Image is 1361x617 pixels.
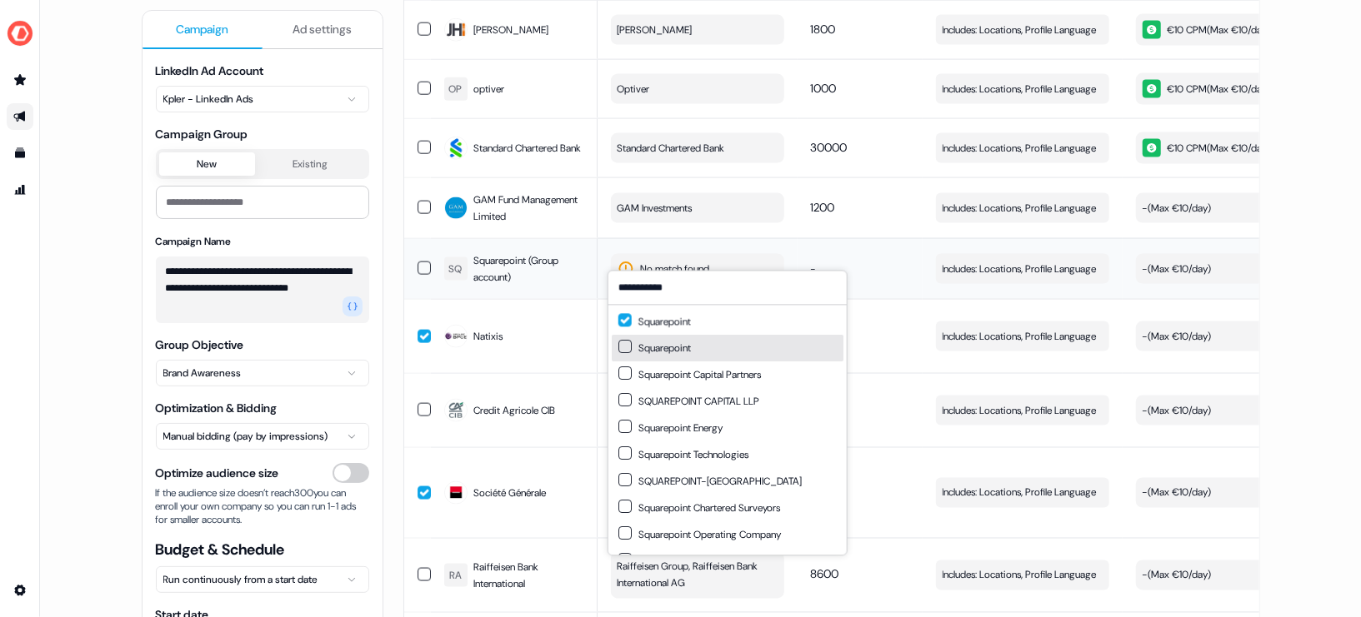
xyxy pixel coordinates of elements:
span: Includes: Locations, Profile Language [943,261,1097,277]
span: If the audience size doesn’t reach 300 you can enroll your own company so you can run 1-1 ads for... [156,486,369,526]
button: Includes: Locations, Profile Language [936,193,1109,223]
span: [PERSON_NAME] [618,22,693,38]
div: SQ [449,261,463,277]
span: Includes: Locations, Profile Language [943,567,1097,584]
span: GAM Investments [618,200,693,216]
span: [PERSON_NAME] [474,22,549,38]
div: - ( Max €10/day ) [1143,261,1212,277]
button: Existing [255,152,366,176]
label: Campaign Name [156,235,232,248]
span: Includes: Locations, Profile Language [943,485,1097,501]
button: -(Max €10/day) [1136,396,1309,425]
div: OP [449,81,463,97]
div: Suggestions [608,305,847,555]
button: €10 CPM(Max €10/day) [1136,73,1309,105]
a: Go to prospects [7,67,33,93]
span: Société Générale [474,485,547,501]
button: -(Max €10/day) [1136,478,1309,508]
a: Go to outbound experience [7,103,33,130]
button: New [159,152,255,176]
label: Optimization & Bidding [156,401,278,415]
div: €10 CPM ( Max €10/day ) [1143,139,1271,157]
div: Squarepoint Energy [618,420,723,436]
div: Squarepoint Operating Company [618,526,781,543]
span: optiver [474,81,505,97]
button: Includes: Locations, Profile Language [936,133,1109,163]
span: Includes: Locations, Profile Language [943,200,1097,216]
button: Optimize audience size [333,463,369,483]
span: 1800 [811,22,836,37]
span: 1000 [811,81,837,96]
div: SQUAREPOINT-[GEOGRAPHIC_DATA] [618,473,802,490]
button: [PERSON_NAME] [611,15,784,45]
div: RA [449,567,462,584]
div: Squarepoint Capital Partners [618,366,761,383]
span: Squarepoint (Group account) [474,252,584,286]
span: Includes: Locations, Profile Language [943,81,1097,97]
div: Squarepoint Chartered Surveyors [618,500,780,516]
a: Go to templates [7,140,33,167]
a: Go to integrations [7,577,33,604]
span: Optiver [618,81,650,97]
button: Optiver [611,74,784,104]
div: Squarepoint [618,340,691,356]
button: -(Max €10/day) [1136,193,1309,223]
button: Includes: Locations, Profile Language [936,321,1109,351]
div: €10 CPM ( Max €10/day ) [1143,21,1271,39]
button: €10 CPM(Max €10/day) [1136,14,1309,46]
span: Standard Chartered Bank [618,140,725,157]
span: 1200 [811,200,835,215]
span: 30000 [811,140,848,155]
label: LinkedIn Ad Account [156,63,264,78]
div: Squarepoint Technologies [618,446,748,463]
span: Includes: Locations, Profile Language [943,140,1097,157]
span: Includes: Locations, Profile Language [943,22,1097,38]
div: SQUAREPOINT CAPITAL LLP [618,393,759,410]
button: -(Max €10/day) [1136,321,1309,351]
button: Includes: Locations, Profile Language [936,15,1109,45]
a: Go to attribution [7,177,33,203]
span: Raiffeisen Bank International [474,559,584,592]
span: Budget & Schedule [156,540,369,560]
button: Includes: Locations, Profile Language [936,560,1109,590]
span: GAM Fund Management Limited [474,192,584,225]
span: No match found [641,261,710,277]
button: Raiffeisen Group, Raiffeisen Bank International AG [611,552,784,599]
div: - ( Max €10/day ) [1143,402,1212,419]
div: - ( Max €10/day ) [1143,200,1212,216]
span: 8600 [811,567,839,582]
span: Natixis [474,328,503,345]
button: €10 CPM(Max €10/day) [1136,132,1309,164]
button: -(Max €10/day) [1136,254,1309,284]
td: - [798,238,923,299]
span: Campaign Group [156,126,369,142]
label: Group Objective [156,337,244,352]
span: Includes: Locations, Profile Language [943,402,1097,419]
div: - ( Max €10/day ) [1143,328,1212,345]
div: SQUAREPOINT DESIGN LLC [618,553,756,570]
button: Includes: Locations, Profile Language [936,478,1109,508]
button: Standard Chartered Bank [611,133,784,163]
span: Includes: Locations, Profile Language [943,328,1097,345]
div: Squarepoint [618,313,691,330]
button: Includes: Locations, Profile Language [936,254,1109,284]
span: Campaign [176,21,228,37]
span: Raiffeisen Group, Raiffeisen Bank International AG [618,559,774,592]
span: Credit Agricole CIB [474,402,556,419]
span: Ad settings [293,21,352,37]
button: -(Max €10/day) [1136,560,1309,590]
button: Includes: Locations, Profile Language [936,74,1109,104]
button: GAM Investments [611,193,784,223]
div: €10 CPM ( Max €10/day ) [1143,80,1271,98]
span: Standard Chartered Bank [474,140,582,157]
button: Includes: Locations, Profile Language [936,396,1109,425]
span: Optimize audience size [156,465,279,481]
button: No match found [611,254,784,284]
div: - ( Max €10/day ) [1143,567,1212,584]
div: - ( Max €10/day ) [1143,485,1212,501]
